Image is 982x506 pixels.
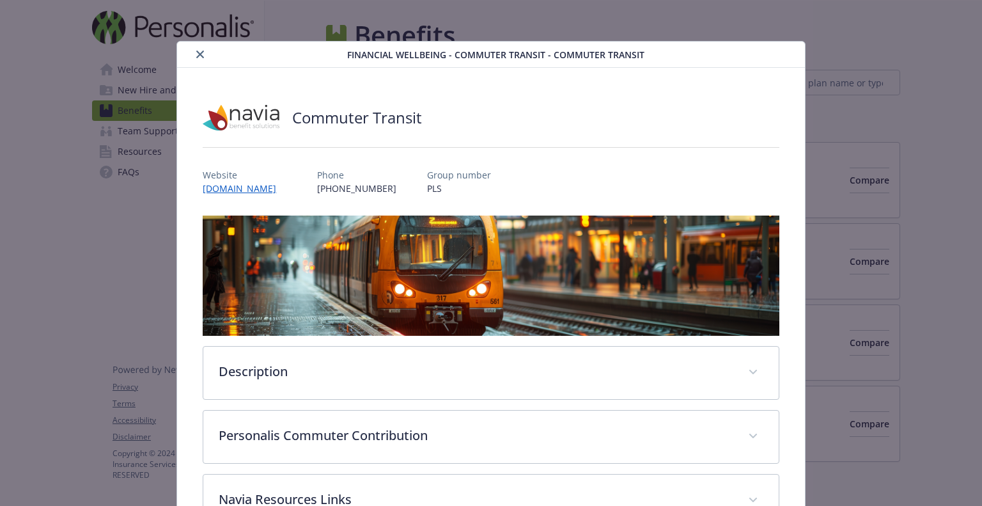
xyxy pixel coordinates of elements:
h2: Commuter Transit [292,107,422,129]
img: Navia Benefit Solutions [203,99,279,137]
p: Phone [317,168,396,182]
button: close [192,47,208,62]
p: PLS [427,182,491,195]
a: [DOMAIN_NAME] [203,182,286,194]
img: banner [203,216,779,336]
div: Personalis Commuter Contribution [203,411,778,463]
div: Description [203,347,778,399]
p: Description [219,362,732,381]
p: Website [203,168,286,182]
p: [PHONE_NUMBER] [317,182,396,195]
span: Financial Wellbeing - Commuter Transit - Commuter Transit [347,48,644,61]
p: Group number [427,168,491,182]
p: Personalis Commuter Contribution [219,426,732,445]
